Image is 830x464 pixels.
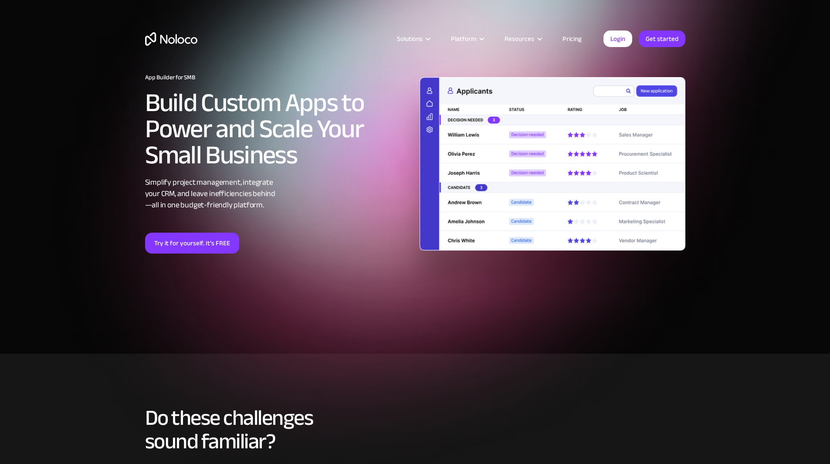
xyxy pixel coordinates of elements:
a: Login [603,30,632,47]
a: home [145,32,197,46]
h2: Do these challenges sound familiar? [145,406,685,453]
a: Get started [639,30,685,47]
div: Platform [451,33,476,44]
div: Platform [440,33,494,44]
a: Try it for yourself. It’s FREE [145,233,239,254]
div: Solutions [397,33,423,44]
div: Simplify project management, integrate your CRM, and leave inefficiencies behind —all in one budg... [145,177,411,211]
div: Solutions [386,33,440,44]
a: Pricing [552,33,593,44]
h2: Build Custom Apps to Power and Scale Your Small Business [145,90,411,168]
div: Resources [505,33,534,44]
div: Resources [494,33,552,44]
